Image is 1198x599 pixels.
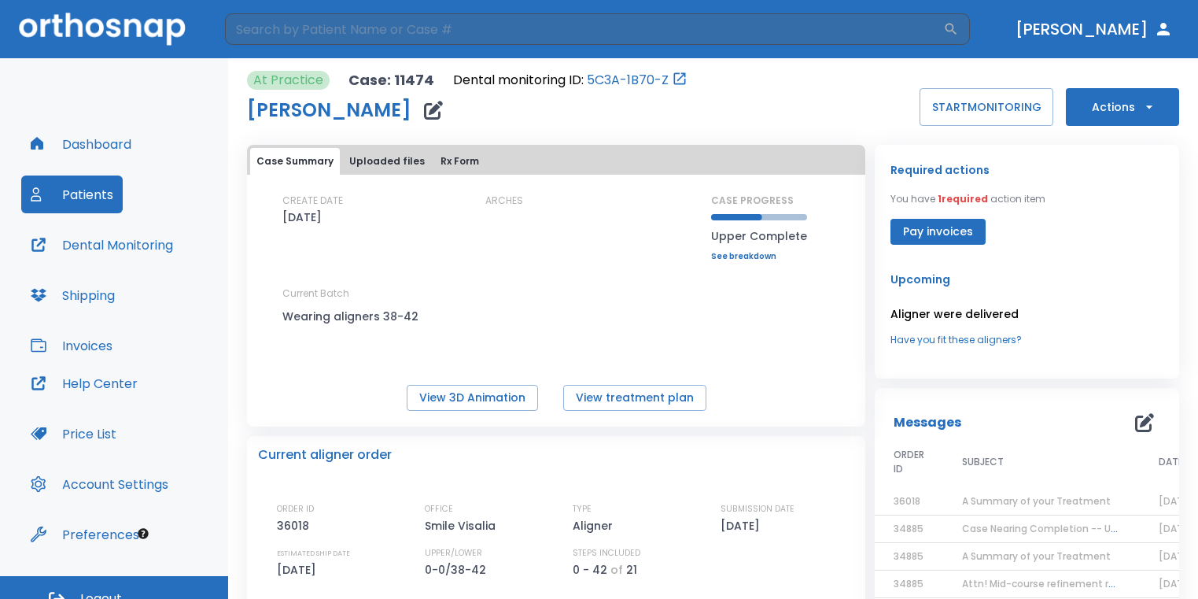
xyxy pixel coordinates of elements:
[277,546,350,560] p: ESTIMATED SHIP DATE
[425,560,492,579] p: 0-0/38-42
[21,125,141,163] button: Dashboard
[425,516,501,535] p: Smile Visalia
[21,465,178,503] button: Account Settings
[573,502,592,516] p: TYPE
[21,516,149,553] button: Preferences
[920,88,1053,126] button: STARTMONITORING
[250,148,340,175] button: Case Summary
[962,522,1133,535] span: Case Nearing Completion -- Upper
[407,385,538,411] button: View 3D Animation
[282,208,322,227] p: [DATE]
[962,577,1145,590] span: Attn! Mid-course refinement required
[721,516,765,535] p: [DATE]
[894,448,924,476] span: ORDER ID
[890,192,1045,206] p: You have action item
[626,560,637,579] p: 21
[587,71,669,90] a: 5C3A-1B70-Z
[890,270,1163,289] p: Upcoming
[962,455,1004,469] span: SUBJECT
[890,305,1163,324] p: Aligner were delivered
[485,194,523,208] p: ARCHES
[282,194,343,208] p: CREATE DATE
[282,307,424,326] p: Wearing aligners 38-42
[253,71,323,90] p: At Practice
[277,502,314,516] p: ORDER ID
[573,546,640,560] p: STEPS INCLUDED
[425,502,453,516] p: OFFICE
[225,13,943,45] input: Search by Patient Name or Case #
[711,194,807,208] p: CASE PROGRESS
[573,560,607,579] p: 0 - 42
[343,148,431,175] button: Uploaded files
[258,446,392,464] p: Current aligner order
[890,161,990,179] p: Required actions
[348,71,434,90] p: Case: 11474
[21,226,182,264] button: Dental Monitoring
[282,287,424,301] p: Current Batch
[711,252,807,261] a: See breakdown
[1159,494,1192,508] span: [DATE]
[136,527,150,541] div: Tooltip anchor
[890,219,986,245] button: Pay invoices
[894,522,923,535] span: 34885
[277,560,322,579] p: [DATE]
[21,327,122,364] button: Invoices
[962,494,1111,508] span: A Summary of your Treatment
[19,13,186,45] img: Orthosnap
[21,415,126,453] button: Price List
[1159,577,1192,590] span: [DATE]
[247,101,411,120] h1: [PERSON_NAME]
[21,364,147,402] button: Help Center
[610,560,623,579] p: of
[277,516,315,535] p: 36018
[250,148,862,175] div: tabs
[1009,15,1179,43] button: [PERSON_NAME]
[453,71,584,90] p: Dental monitoring ID:
[1066,88,1179,126] button: Actions
[563,385,706,411] button: View treatment plan
[1159,522,1192,535] span: [DATE]
[721,502,794,516] p: SUBMISSION DATE
[711,227,807,246] p: Upper Complete
[453,71,687,90] div: Open patient in dental monitoring portal
[894,413,961,432] p: Messages
[1145,545,1182,583] iframe: Intercom live chat
[425,546,482,560] p: UPPER/LOWER
[434,148,485,175] button: Rx Form
[894,549,923,563] span: 34885
[962,549,1111,563] span: A Summary of your Treatment
[1159,455,1183,469] span: DATE
[894,577,923,590] span: 34885
[573,516,618,535] p: Aligner
[21,176,123,213] button: Patients
[890,333,1163,347] a: Have you fit these aligners?
[21,276,124,314] button: Shipping
[938,192,988,205] span: 1 required
[894,494,920,508] span: 36018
